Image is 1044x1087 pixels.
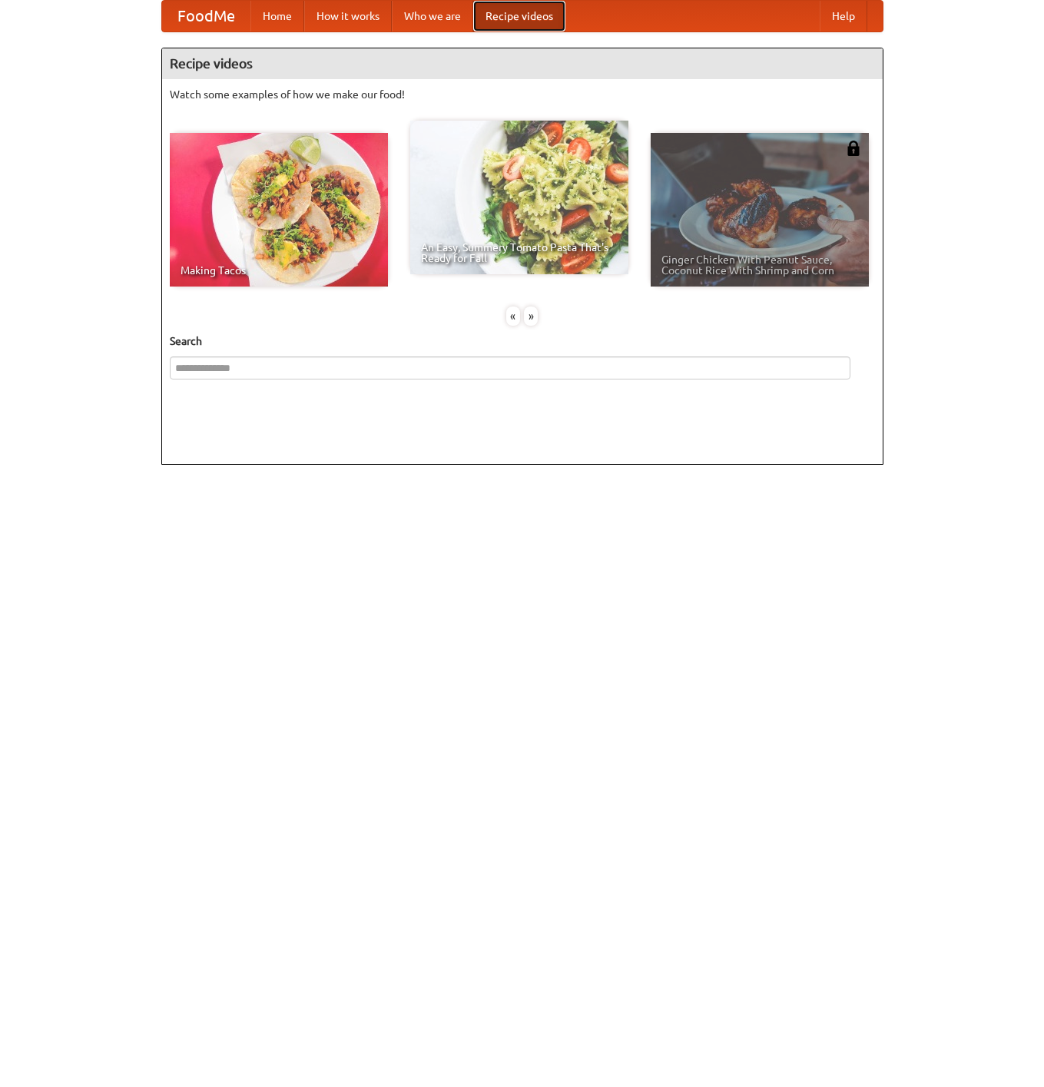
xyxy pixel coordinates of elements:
span: Making Tacos [181,265,377,276]
span: An Easy, Summery Tomato Pasta That's Ready for Fall [421,242,618,263]
a: Help [820,1,867,31]
a: FoodMe [162,1,250,31]
a: How it works [304,1,392,31]
p: Watch some examples of how we make our food! [170,87,875,102]
h4: Recipe videos [162,48,883,79]
a: Home [250,1,304,31]
a: An Easy, Summery Tomato Pasta That's Ready for Fall [410,121,628,274]
img: 483408.png [846,141,861,156]
a: Recipe videos [473,1,565,31]
a: Making Tacos [170,133,388,287]
div: « [506,307,520,326]
h5: Search [170,333,875,349]
a: Who we are [392,1,473,31]
div: » [524,307,538,326]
